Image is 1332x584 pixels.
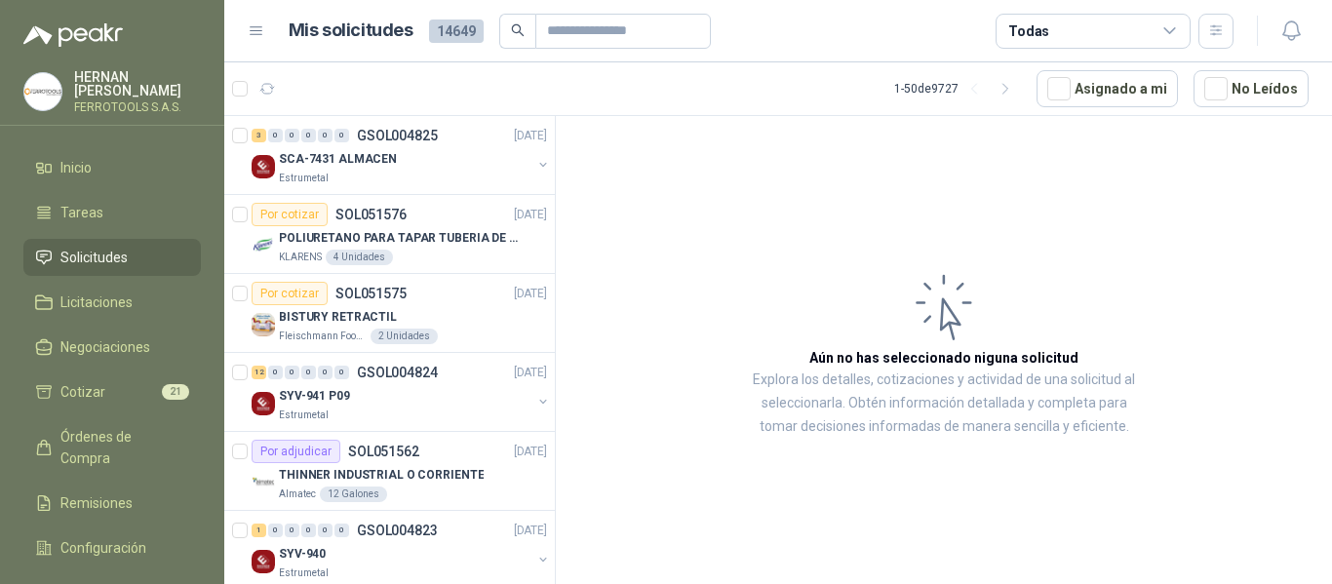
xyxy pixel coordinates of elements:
[279,408,329,423] p: Estrumetal
[279,150,397,169] p: SCA-7431 ALMACEN
[252,361,551,423] a: 12 0 0 0 0 0 GSOL004824[DATE] Company LogoSYV-941 P09Estrumetal
[60,202,103,223] span: Tareas
[74,101,201,113] p: FERROTOOLS S.A.S.
[289,17,413,45] h1: Mis solicitudes
[252,471,275,494] img: Company Logo
[514,522,547,540] p: [DATE]
[301,524,316,537] div: 0
[224,274,555,353] a: Por cotizarSOL051575[DATE] Company LogoBISTURY RETRACTILFleischmann Foods S.A.2 Unidades
[23,149,201,186] a: Inicio
[318,524,333,537] div: 0
[326,250,393,265] div: 4 Unidades
[371,329,438,344] div: 2 Unidades
[23,194,201,231] a: Tareas
[252,550,275,573] img: Company Logo
[23,373,201,410] a: Cotizar21
[23,329,201,366] a: Negociaciones
[60,336,150,358] span: Negociaciones
[268,366,283,379] div: 0
[285,524,299,537] div: 0
[514,285,547,303] p: [DATE]
[23,23,123,47] img: Logo peakr
[60,381,105,403] span: Cotizar
[334,524,349,537] div: 0
[1037,70,1178,107] button: Asignado a mi
[301,366,316,379] div: 0
[894,73,1021,104] div: 1 - 50 de 9727
[252,519,551,581] a: 1 0 0 0 0 0 GSOL004823[DATE] Company LogoSYV-940Estrumetal
[279,171,329,186] p: Estrumetal
[335,287,407,300] p: SOL051575
[279,466,484,485] p: THINNER INDUSTRIAL O CORRIENTE
[318,129,333,142] div: 0
[252,524,266,537] div: 1
[252,282,328,305] div: Por cotizar
[511,23,525,37] span: search
[252,124,551,186] a: 3 0 0 0 0 0 GSOL004825[DATE] Company LogoSCA-7431 ALMACENEstrumetal
[285,129,299,142] div: 0
[357,366,438,379] p: GSOL004824
[279,487,316,502] p: Almatec
[60,157,92,178] span: Inicio
[23,418,201,477] a: Órdenes de Compra
[279,387,350,406] p: SYV-941 P09
[751,369,1137,439] p: Explora los detalles, cotizaciones y actividad de una solicitud al seleccionarla. Obtén informaci...
[348,445,419,458] p: SOL051562
[279,329,367,344] p: Fleischmann Foods S.A.
[1008,20,1049,42] div: Todas
[514,127,547,145] p: [DATE]
[23,529,201,566] a: Configuración
[268,129,283,142] div: 0
[809,347,1078,369] h3: Aún no has seleccionado niguna solicitud
[60,537,146,559] span: Configuración
[60,292,133,313] span: Licitaciones
[334,129,349,142] div: 0
[224,195,555,274] a: Por cotizarSOL051576[DATE] Company LogoPOLIURETANO PARA TAPAR TUBERIA DE SENSORES DE NIVEL DEL BA...
[252,129,266,142] div: 3
[279,308,397,327] p: BISTURY RETRACTIL
[285,366,299,379] div: 0
[357,129,438,142] p: GSOL004825
[60,426,182,469] span: Órdenes de Compra
[60,492,133,514] span: Remisiones
[252,313,275,336] img: Company Logo
[279,565,329,581] p: Estrumetal
[1194,70,1309,107] button: No Leídos
[252,234,275,257] img: Company Logo
[224,432,555,511] a: Por adjudicarSOL051562[DATE] Company LogoTHINNER INDUSTRIAL O CORRIENTEAlmatec12 Galones
[429,19,484,43] span: 14649
[252,392,275,415] img: Company Logo
[320,487,387,502] div: 12 Galones
[357,524,438,537] p: GSOL004823
[252,155,275,178] img: Company Logo
[60,247,128,268] span: Solicitudes
[335,208,407,221] p: SOL051576
[23,284,201,321] a: Licitaciones
[279,545,326,564] p: SYV-940
[252,440,340,463] div: Por adjudicar
[23,239,201,276] a: Solicitudes
[252,366,266,379] div: 12
[74,70,201,97] p: HERNAN [PERSON_NAME]
[268,524,283,537] div: 0
[252,203,328,226] div: Por cotizar
[301,129,316,142] div: 0
[514,206,547,224] p: [DATE]
[514,443,547,461] p: [DATE]
[514,364,547,382] p: [DATE]
[279,229,522,248] p: POLIURETANO PARA TAPAR TUBERIA DE SENSORES DE NIVEL DEL BANCO DE HIELO
[24,73,61,110] img: Company Logo
[334,366,349,379] div: 0
[318,366,333,379] div: 0
[279,250,322,265] p: KLARENS
[162,384,189,400] span: 21
[23,485,201,522] a: Remisiones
